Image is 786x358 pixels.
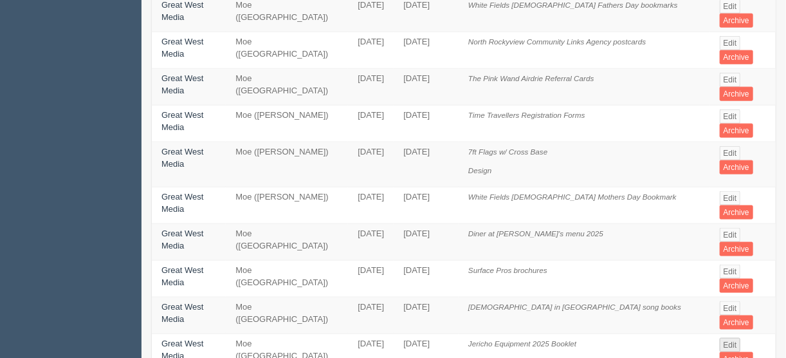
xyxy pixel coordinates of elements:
[468,37,646,46] i: North Rockyview Community Links Agency postcards
[720,124,753,138] a: Archive
[348,32,394,69] td: [DATE]
[394,106,459,142] td: [DATE]
[720,36,741,50] a: Edit
[720,316,753,330] a: Archive
[468,193,677,201] i: White Fields [DEMOGRAPHIC_DATA] Mothers Day Bookmark
[720,205,753,220] a: Archive
[394,187,459,224] td: [DATE]
[720,109,741,124] a: Edit
[468,74,594,82] i: The Pink Wand Airdrie Referral Cards
[720,279,753,293] a: Archive
[720,14,753,28] a: Archive
[720,191,741,205] a: Edit
[226,261,348,297] td: Moe ([GEOGRAPHIC_DATA])
[394,224,459,261] td: [DATE]
[161,73,204,95] a: Great West Media
[394,142,459,187] td: [DATE]
[226,32,348,69] td: Moe ([GEOGRAPHIC_DATA])
[161,110,204,132] a: Great West Media
[348,69,394,106] td: [DATE]
[226,297,348,334] td: Moe ([GEOGRAPHIC_DATA])
[720,265,741,279] a: Edit
[394,69,459,106] td: [DATE]
[348,142,394,187] td: [DATE]
[720,160,753,174] a: Archive
[468,303,681,311] i: [DEMOGRAPHIC_DATA] in [GEOGRAPHIC_DATA] song books
[226,187,348,224] td: Moe ([PERSON_NAME])
[720,228,741,242] a: Edit
[394,297,459,334] td: [DATE]
[720,242,753,256] a: Archive
[468,166,491,174] i: Design
[161,147,204,169] a: Great West Media
[468,229,603,238] i: Diner at [PERSON_NAME]'s menu 2025
[468,111,585,119] i: Time Travellers Registration Forms
[226,224,348,261] td: Moe ([GEOGRAPHIC_DATA])
[720,146,741,160] a: Edit
[226,69,348,106] td: Moe ([GEOGRAPHIC_DATA])
[348,187,394,224] td: [DATE]
[394,32,459,69] td: [DATE]
[161,265,204,287] a: Great West Media
[348,297,394,334] td: [DATE]
[720,73,741,87] a: Edit
[394,261,459,297] td: [DATE]
[348,106,394,142] td: [DATE]
[468,1,678,9] i: White Fields [DEMOGRAPHIC_DATA] Fathers Day bookmarks
[720,301,741,316] a: Edit
[348,224,394,261] td: [DATE]
[720,50,753,64] a: Archive
[226,142,348,187] td: Moe ([PERSON_NAME])
[468,266,547,274] i: Surface Pros brochures
[226,106,348,142] td: Moe ([PERSON_NAME])
[161,229,204,250] a: Great West Media
[161,37,204,59] a: Great West Media
[468,339,576,348] i: Jericho Equipment 2025 Booklet
[720,338,741,352] a: Edit
[720,87,753,101] a: Archive
[468,147,547,156] i: 7ft Flags w/ Cross Base
[348,261,394,297] td: [DATE]
[161,192,204,214] a: Great West Media
[161,302,204,324] a: Great West Media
